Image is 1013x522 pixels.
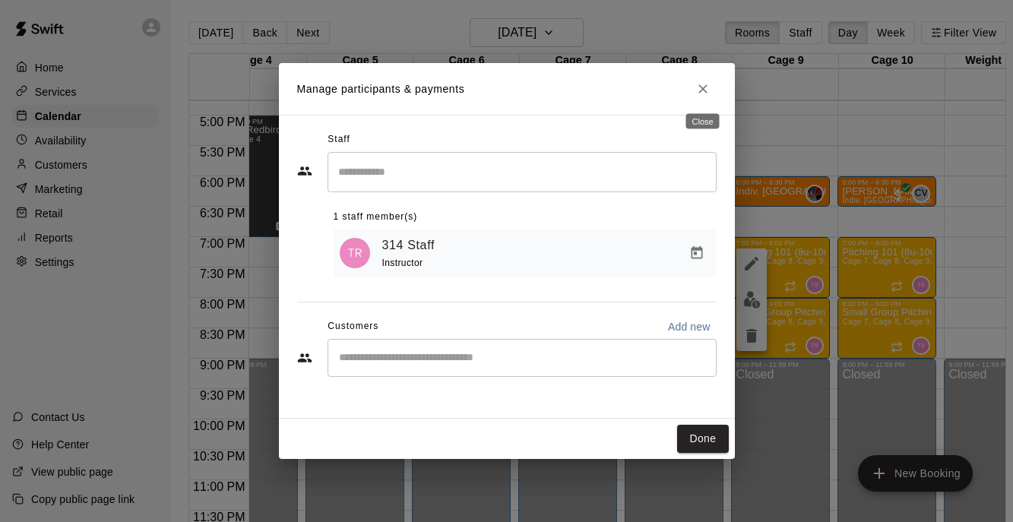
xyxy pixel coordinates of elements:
[328,315,378,339] span: Customers
[662,315,717,339] button: Add new
[668,319,711,334] p: Add new
[683,239,711,267] button: Manage bookings & payment
[328,152,717,192] div: Search staff
[382,236,435,255] a: 314 Staff
[328,128,350,152] span: Staff
[686,114,720,129] div: Close
[297,81,465,97] p: Manage participants & payments
[297,350,312,365] svg: Customers
[334,205,418,229] span: 1 staff member(s)
[689,75,717,103] button: Close
[340,238,370,268] img: 314 Staff
[297,163,312,179] svg: Staff
[677,425,728,453] button: Done
[382,258,423,268] span: Instructor
[328,339,717,377] div: Start typing to search customers...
